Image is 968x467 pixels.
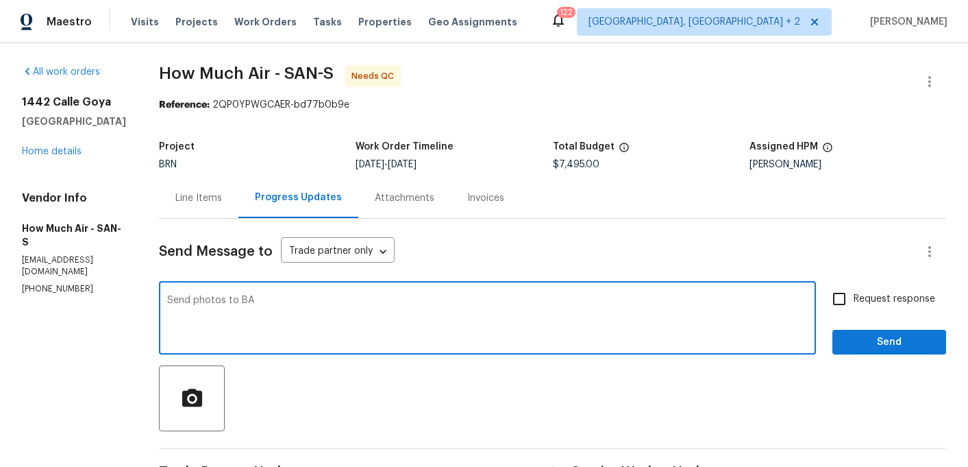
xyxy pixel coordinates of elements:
[356,160,384,169] span: [DATE]
[428,15,517,29] span: Geo Assignments
[159,160,177,169] span: BRN
[281,241,395,263] div: Trade partner only
[22,67,100,77] a: All work orders
[159,142,195,152] h5: Project
[356,142,454,152] h5: Work Order Timeline
[560,5,573,19] div: 122
[351,69,399,83] span: Needs QC
[358,15,412,29] span: Properties
[167,296,808,344] textarea: Send photos to BA
[159,100,210,110] b: Reference:
[22,191,126,205] h4: Vendor Info
[159,98,946,112] div: 2QP0YPWGCAER-bd77b0b9e
[234,15,297,29] span: Work Orders
[467,191,504,205] div: Invoices
[375,191,434,205] div: Attachments
[843,334,935,351] span: Send
[313,17,342,27] span: Tasks
[159,65,334,82] span: How Much Air - SAN-S
[854,292,935,307] span: Request response
[159,245,273,259] span: Send Message to
[356,160,417,169] span: -
[22,95,126,109] h2: 1442 Calle Goya
[749,160,946,169] div: [PERSON_NAME]
[553,160,599,169] span: $7,495.00
[22,221,126,249] h5: How Much Air - SAN-S
[553,142,615,152] h5: Total Budget
[388,160,417,169] span: [DATE]
[749,142,818,152] h5: Assigned HPM
[131,15,159,29] span: Visits
[175,15,218,29] span: Projects
[865,15,947,29] span: [PERSON_NAME]
[588,15,800,29] span: [GEOGRAPHIC_DATA], [GEOGRAPHIC_DATA] + 2
[619,142,630,160] span: The total cost of line items that have been proposed by Opendoor. This sum includes line items th...
[22,254,126,278] p: [EMAIL_ADDRESS][DOMAIN_NAME]
[22,115,126,128] h5: [GEOGRAPHIC_DATA]
[47,15,92,29] span: Maestro
[832,330,946,355] button: Send
[22,147,82,156] a: Home details
[22,283,126,295] p: [PHONE_NUMBER]
[175,191,222,205] div: Line Items
[822,142,833,160] span: The hpm assigned to this work order.
[255,191,342,204] div: Progress Updates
